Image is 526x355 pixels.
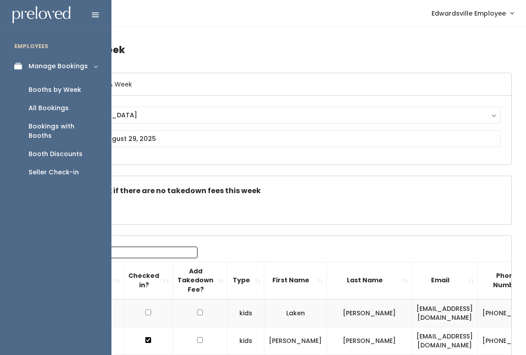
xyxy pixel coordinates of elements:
td: [EMAIL_ADDRESS][DOMAIN_NAME] [412,327,478,355]
span: Edwardsville Employee [431,8,506,18]
div: Bookings with Booths [29,122,97,140]
input: August 23 - August 29, 2025 [57,130,501,147]
th: First Name: activate to sort column ascending [264,262,327,299]
td: kids [227,327,264,355]
h6: Select Location & Week [46,73,511,96]
th: Type: activate to sort column ascending [227,262,264,299]
div: [GEOGRAPHIC_DATA] [65,110,492,120]
button: [GEOGRAPHIC_DATA] [57,107,501,124]
h4: Booths by Week [45,37,512,62]
th: Checked in?: activate to sort column ascending [124,262,173,299]
th: Email: activate to sort column ascending [412,262,478,299]
input: Search: [84,247,197,258]
td: [PERSON_NAME] [264,327,327,355]
td: Laken [264,299,327,327]
th: Last Name: activate to sort column ascending [327,262,412,299]
a: Edwardsville Employee [423,4,522,23]
div: Booth Discounts [29,149,82,159]
div: Booths by Week [29,85,81,95]
td: [EMAIL_ADDRESS][DOMAIN_NAME] [412,299,478,327]
td: [PERSON_NAME] [327,327,412,355]
td: [PERSON_NAME] [327,299,412,327]
h5: Check this box if there are no takedown fees this week [57,187,501,195]
div: Seller Check-in [29,168,79,177]
div: Manage Bookings [29,62,88,71]
label: Search: [51,247,197,258]
img: preloved logo [12,6,70,24]
td: kids [227,299,264,327]
div: All Bookings [29,103,69,113]
th: Add Takedown Fee?: activate to sort column ascending [173,262,227,299]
